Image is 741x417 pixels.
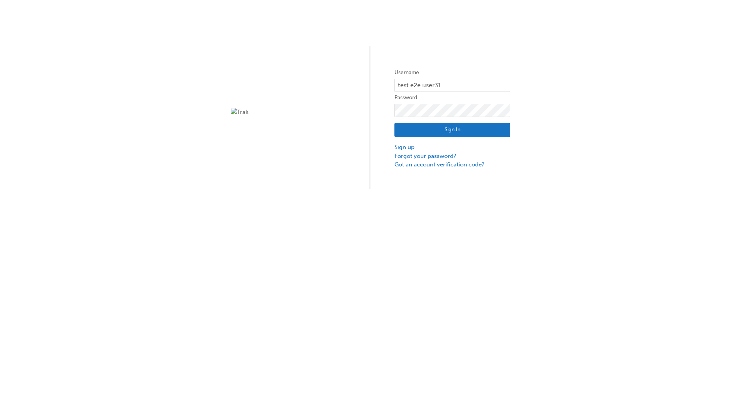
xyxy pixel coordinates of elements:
[394,68,510,77] label: Username
[394,79,510,92] input: Username
[394,143,510,152] a: Sign up
[394,152,510,161] a: Forgot your password?
[394,123,510,137] button: Sign In
[394,93,510,102] label: Password
[231,108,347,117] img: Trak
[394,160,510,169] a: Got an account verification code?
